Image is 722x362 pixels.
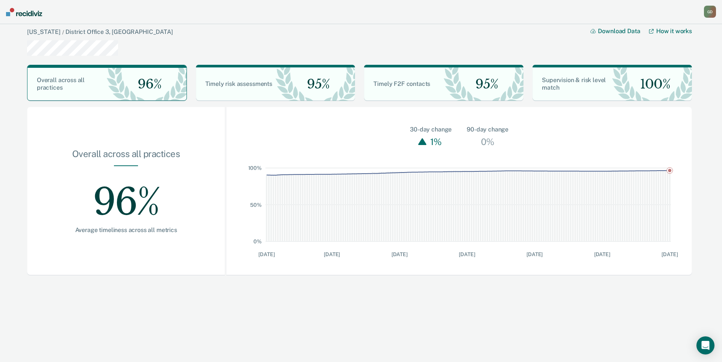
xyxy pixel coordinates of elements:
span: Overall across all practices [37,76,85,91]
text: [DATE] [324,251,340,257]
a: How it works [649,27,692,35]
span: Supervision & risk level match [542,76,606,91]
div: 1% [428,134,444,149]
img: Recidiviz [6,8,42,16]
div: 90-day change [467,125,508,134]
span: 95% [469,76,498,92]
button: GD [704,6,716,18]
button: Download Data [590,27,649,35]
text: [DATE] [459,251,475,257]
div: 0% [479,134,496,149]
div: 96% [51,166,201,226]
text: [DATE] [662,251,678,257]
text: [DATE] [391,251,408,257]
text: [DATE] [259,251,275,257]
div: G D [704,6,716,18]
div: Average timeliness across all metrics [51,226,201,234]
span: 100% [634,76,670,92]
span: 96% [132,76,161,92]
text: [DATE] [526,251,543,257]
span: 95% [301,76,329,92]
div: 30-day change [410,125,452,134]
div: Open Intercom Messenger [696,336,714,354]
span: Timely risk assessments [205,80,272,87]
span: Timely F2F contacts [373,80,430,87]
a: [US_STATE] [27,28,60,35]
span: / [60,29,65,35]
text: [DATE] [594,251,610,257]
a: District Office 3, [GEOGRAPHIC_DATA] [65,28,173,35]
div: Overall across all practices [51,148,201,165]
